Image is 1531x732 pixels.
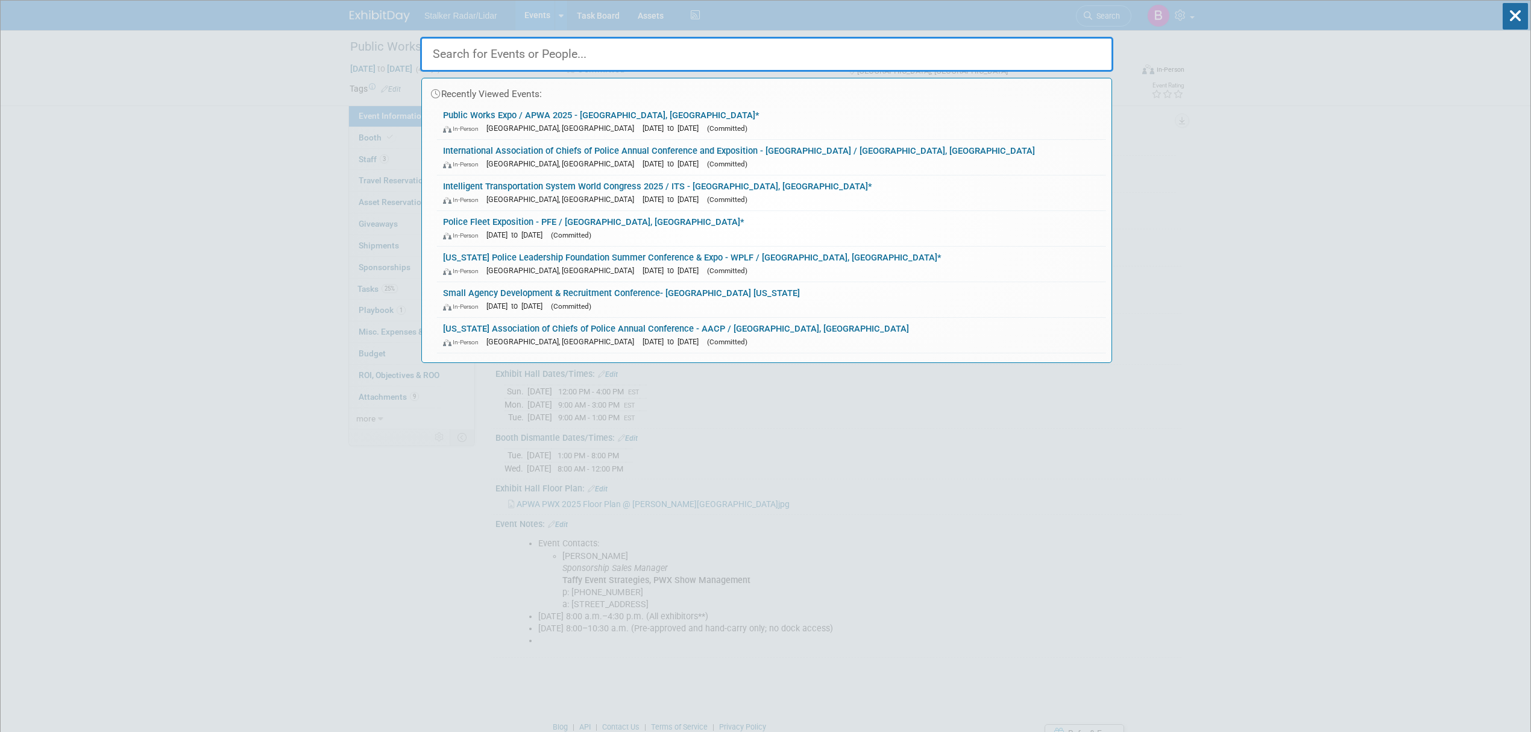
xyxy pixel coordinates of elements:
a: Intelligent Transportation System World Congress 2025 / ITS - [GEOGRAPHIC_DATA], [GEOGRAPHIC_DATA... [437,175,1105,210]
a: [US_STATE] Police Leadership Foundation Summer Conference & Expo - WPLF / [GEOGRAPHIC_DATA], [GEO... [437,247,1105,282]
a: Small Agency Development & Recruitment Conference- [GEOGRAPHIC_DATA] [US_STATE] In-Person [DATE] ... [437,282,1105,317]
span: (Committed) [707,160,747,168]
span: (Committed) [551,231,591,239]
span: [GEOGRAPHIC_DATA], [GEOGRAPHIC_DATA] [486,124,640,133]
a: [US_STATE] Association of Chiefs of Police Annual Conference - AACP / [GEOGRAPHIC_DATA], [GEOGRAP... [437,318,1105,353]
span: [DATE] to [DATE] [643,195,705,204]
span: (Committed) [707,267,747,275]
span: In-Person [443,125,484,133]
span: In-Person [443,267,484,275]
span: [GEOGRAPHIC_DATA], [GEOGRAPHIC_DATA] [486,195,640,204]
span: [DATE] to [DATE] [643,337,705,346]
span: In-Person [443,303,484,311]
span: [GEOGRAPHIC_DATA], [GEOGRAPHIC_DATA] [486,266,640,275]
a: International Association of Chiefs of Police Annual Conference and Exposition - [GEOGRAPHIC_DATA... [437,140,1105,175]
span: (Committed) [707,124,747,133]
div: Recently Viewed Events: [428,78,1105,104]
span: [GEOGRAPHIC_DATA], [GEOGRAPHIC_DATA] [486,159,640,168]
span: In-Person [443,196,484,204]
span: [GEOGRAPHIC_DATA], [GEOGRAPHIC_DATA] [486,337,640,346]
span: (Committed) [707,195,747,204]
span: In-Person [443,232,484,239]
span: In-Person [443,160,484,168]
input: Search for Events or People... [420,37,1113,72]
a: Police Fleet Exposition - PFE / [GEOGRAPHIC_DATA], [GEOGRAPHIC_DATA]* In-Person [DATE] to [DATE] ... [437,211,1105,246]
span: [DATE] to [DATE] [486,301,549,311]
a: Public Works Expo / APWA 2025 - [GEOGRAPHIC_DATA], [GEOGRAPHIC_DATA]* In-Person [GEOGRAPHIC_DATA]... [437,104,1105,139]
span: (Committed) [707,338,747,346]
span: [DATE] to [DATE] [486,230,549,239]
span: [DATE] to [DATE] [643,159,705,168]
span: In-Person [443,338,484,346]
span: (Committed) [551,302,591,311]
span: [DATE] to [DATE] [643,266,705,275]
span: [DATE] to [DATE] [643,124,705,133]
